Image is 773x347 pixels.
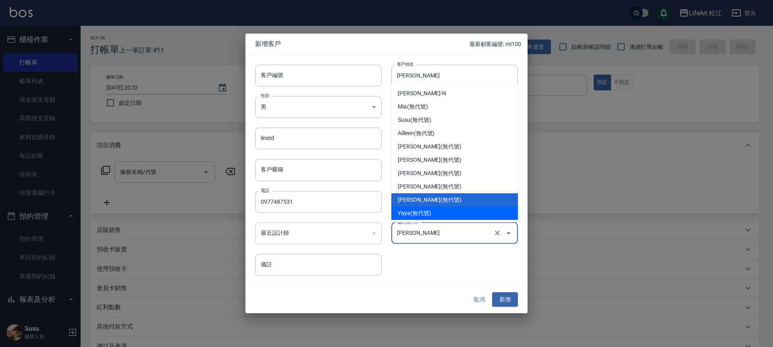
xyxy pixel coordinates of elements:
[391,193,518,207] li: [PERSON_NAME](無代號)
[391,127,518,140] li: Ailleen(無代號)
[492,228,503,239] button: Clear
[391,140,518,153] li: [PERSON_NAME](無代號)
[397,61,414,67] label: 客戶姓名
[391,153,518,167] li: [PERSON_NAME](無代號)
[391,100,518,113] li: Mia(無代號)
[391,220,518,233] li: [PERSON_NAME]阡(無代號)
[502,227,515,240] button: Close
[492,292,518,307] button: 新增
[391,207,518,220] li: Yaya(無代號)
[261,92,269,98] label: 性別
[391,167,518,180] li: [PERSON_NAME](無代號)
[391,113,518,127] li: Susu(無代號)
[397,219,418,225] label: 偏好設計師
[255,96,382,118] div: 男
[391,180,518,193] li: [PERSON_NAME](無代號)
[470,40,521,48] p: 最新顧客編號: mi100
[466,292,492,307] button: 取消
[255,40,470,48] span: 新增客戶
[261,187,269,193] label: 電話
[391,87,518,100] li: [PERSON_NAME]-N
